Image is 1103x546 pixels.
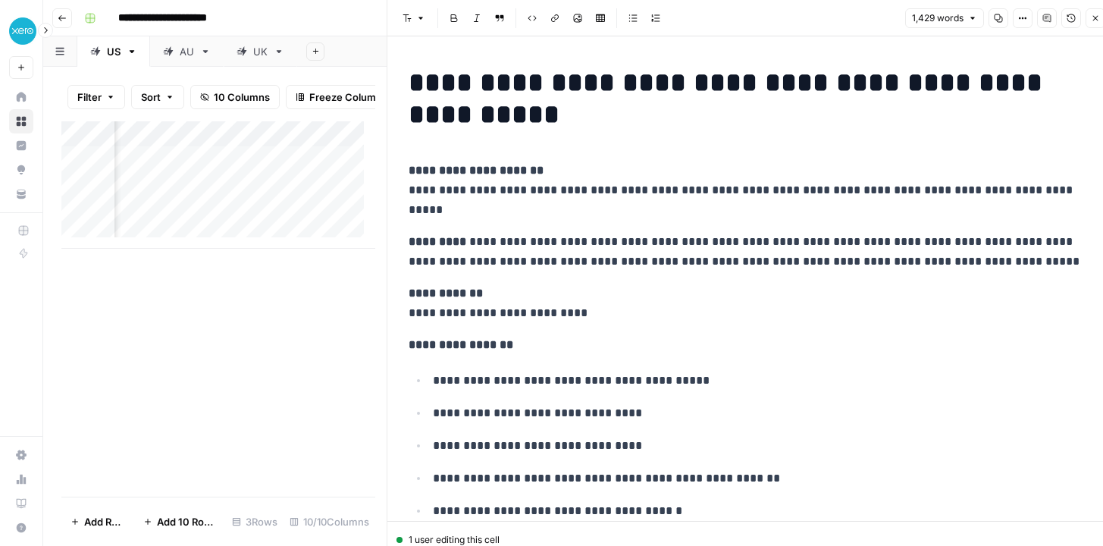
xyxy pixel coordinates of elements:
div: 10/10 Columns [284,510,375,534]
span: Filter [77,89,102,105]
button: Add Row [61,510,134,534]
span: Add 10 Rows [157,514,217,529]
a: Home [9,85,33,109]
div: US [107,44,121,59]
span: 10 Columns [214,89,270,105]
a: UK [224,36,297,67]
a: Browse [9,109,33,133]
img: XeroOps Logo [9,17,36,45]
button: Help + Support [9,516,33,540]
a: Your Data [9,182,33,206]
div: AU [180,44,194,59]
a: AU [150,36,224,67]
button: 10 Columns [190,85,280,109]
a: Opportunities [9,158,33,182]
button: Add 10 Rows [134,510,226,534]
span: 1,429 words [912,11,964,25]
a: Learning Hub [9,491,33,516]
a: Insights [9,133,33,158]
button: Sort [131,85,184,109]
span: Sort [141,89,161,105]
a: US [77,36,150,67]
a: Usage [9,467,33,491]
div: 3 Rows [226,510,284,534]
button: 1,429 words [905,8,984,28]
button: Freeze Columns [286,85,397,109]
div: UK [253,44,268,59]
span: Freeze Columns [309,89,387,105]
span: Add Row [84,514,125,529]
a: Settings [9,443,33,467]
button: Filter [67,85,125,109]
button: Workspace: XeroOps [9,12,33,50]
